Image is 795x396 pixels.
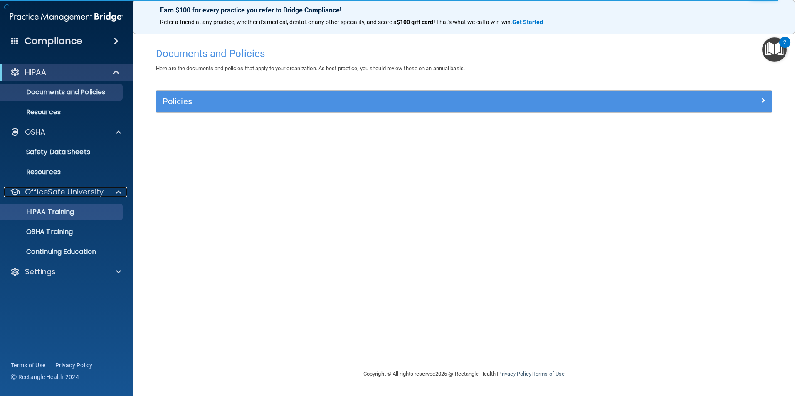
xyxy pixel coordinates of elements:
a: OfficeSafe University [10,187,121,197]
strong: Get Started [512,19,543,25]
a: Terms of Use [11,361,45,369]
button: Open Resource Center, 2 new notifications [762,37,787,62]
p: Safety Data Sheets [5,148,119,156]
span: Here are the documents and policies that apply to your organization. As best practice, you should... [156,65,465,71]
a: Privacy Policy [498,371,531,377]
h4: Documents and Policies [156,48,772,59]
p: Settings [25,267,56,277]
p: OfficeSafe University [25,187,104,197]
p: Documents and Policies [5,88,119,96]
a: Terms of Use [533,371,565,377]
a: Privacy Policy [55,361,93,369]
p: OSHA Training [5,228,73,236]
p: Resources [5,168,119,176]
h4: Compliance [25,35,82,47]
h5: Policies [163,97,612,106]
span: Refer a friend at any practice, whether it's medical, dental, or any other speciality, and score a [160,19,397,25]
a: Settings [10,267,121,277]
a: OSHA [10,127,121,137]
p: Continuing Education [5,248,119,256]
span: Ⓒ Rectangle Health 2024 [11,373,79,381]
span: ! That's what we call a win-win. [433,19,512,25]
a: Policies [163,95,765,108]
img: PMB logo [10,9,123,25]
div: 2 [783,42,786,53]
p: Earn $100 for every practice you refer to Bridge Compliance! [160,6,768,14]
a: HIPAA [10,67,121,77]
p: HIPAA Training [5,208,74,216]
div: Copyright © All rights reserved 2025 @ Rectangle Health | | [312,361,616,387]
a: Get Started [512,19,544,25]
p: OSHA [25,127,46,137]
strong: $100 gift card [397,19,433,25]
p: HIPAA [25,67,46,77]
p: Resources [5,108,119,116]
